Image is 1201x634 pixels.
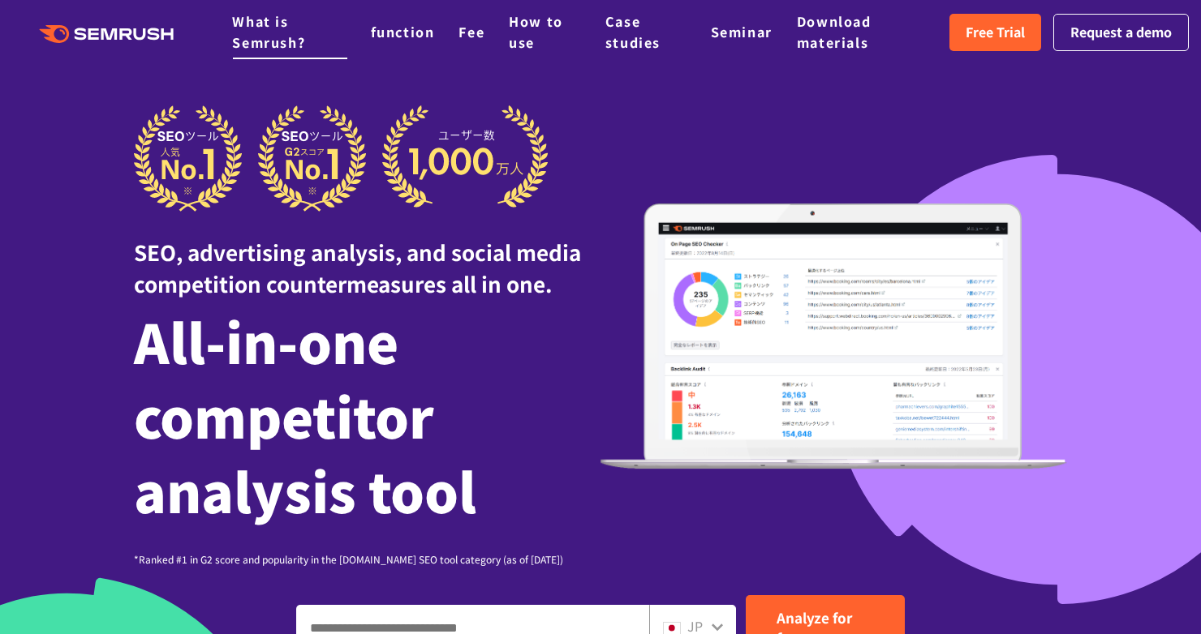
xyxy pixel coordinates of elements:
[711,22,773,41] a: Seminar
[134,552,563,566] font: *Ranked #1 in G2 score and popularity in the [DOMAIN_NAME] SEO tool category (as of [DATE])
[134,302,398,379] font: All-in-one
[1053,14,1189,51] a: Request a demo
[509,11,563,52] a: How to use
[966,22,1025,41] font: Free Trial
[232,11,305,52] a: What is Semrush?
[797,11,872,52] a: Download materials
[949,14,1041,51] a: Free Trial
[134,376,476,529] font: competitor analysis tool
[605,11,661,52] a: Case studies
[134,237,581,298] font: SEO, advertising analysis, and social media competition countermeasures all in one.
[1070,22,1172,41] font: Request a demo
[371,22,435,41] a: function
[458,22,484,41] a: Fee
